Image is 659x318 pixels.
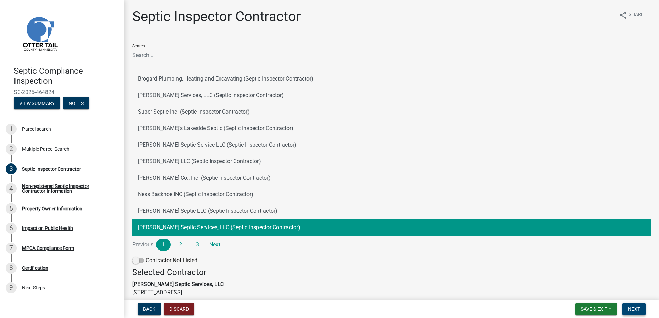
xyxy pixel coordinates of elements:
div: 2 [6,144,17,155]
a: 2 [173,238,188,251]
span: SC-2025-464824 [14,89,110,95]
strong: [PERSON_NAME] Septic Services, LLC [132,281,224,287]
button: [PERSON_NAME] Septic Services, LLC (Septic Inspector Contractor) [132,219,651,236]
div: Non-registered Septic Inspector Contractor Information [22,184,113,193]
h4: Septic Compliance Inspection [14,66,119,86]
div: 6 [6,223,17,234]
button: [PERSON_NAME] Co., Inc. (Septic Inspector Contractor) [132,170,651,186]
div: 9 [6,282,17,293]
a: 3 [190,238,205,251]
h1: Septic Inspector Contractor [132,8,301,25]
span: Save & Exit [581,306,607,312]
button: Notes [63,97,89,109]
div: 5 [6,203,17,214]
div: Septic Inspector Contractor [22,167,81,171]
wm-modal-confirm: Notes [63,101,89,106]
span: Share [629,11,644,19]
img: Otter Tail County, Minnesota [14,7,65,59]
div: Parcel search [22,127,51,131]
button: Super Septic Inc. (Septic Inspector Contractor) [132,104,651,120]
div: Impact on Public Health [22,226,73,231]
wm-modal-confirm: Summary [14,101,60,106]
button: [PERSON_NAME] LLC (Septic Inspector Contractor) [132,153,651,170]
a: Next [207,238,222,251]
div: 7 [6,243,17,254]
button: shareShare [614,8,649,22]
span: Back [143,306,155,312]
button: Brogard Plumbing, Heating and Excavating (Septic Inspector Contractor) [132,71,651,87]
button: Back [138,303,161,315]
nav: Page navigation [132,238,651,251]
div: Property Owner Information [22,206,82,211]
button: Save & Exit [575,303,617,315]
button: [PERSON_NAME] Services, LLC (Septic Inspector Contractor) [132,87,651,104]
div: 4 [6,183,17,194]
div: Multiple Parcel Search [22,147,69,151]
a: 1 [156,238,171,251]
div: MPCA Compliance Form [22,246,74,251]
button: [PERSON_NAME] Septic LLC (Septic Inspector Contractor) [132,203,651,219]
button: Ness Backhoe INC (Septic Inspector Contractor) [132,186,651,203]
span: Next [628,306,640,312]
button: [PERSON_NAME]'s Lakeside Septic (Septic Inspector Contractor) [132,120,651,137]
div: 1 [6,124,17,135]
i: share [619,11,627,19]
button: Next [622,303,646,315]
button: [PERSON_NAME] Septic Service LLC (Septic Inspector Contractor) [132,137,651,153]
h4: Selected Contractor [132,267,651,277]
button: Discard [164,303,194,315]
div: 3 [6,163,17,174]
button: View Summary [14,97,60,109]
div: 8 [6,263,17,274]
input: Search... [132,48,651,62]
div: Certification [22,266,48,271]
label: Contractor Not Listed [132,256,197,265]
